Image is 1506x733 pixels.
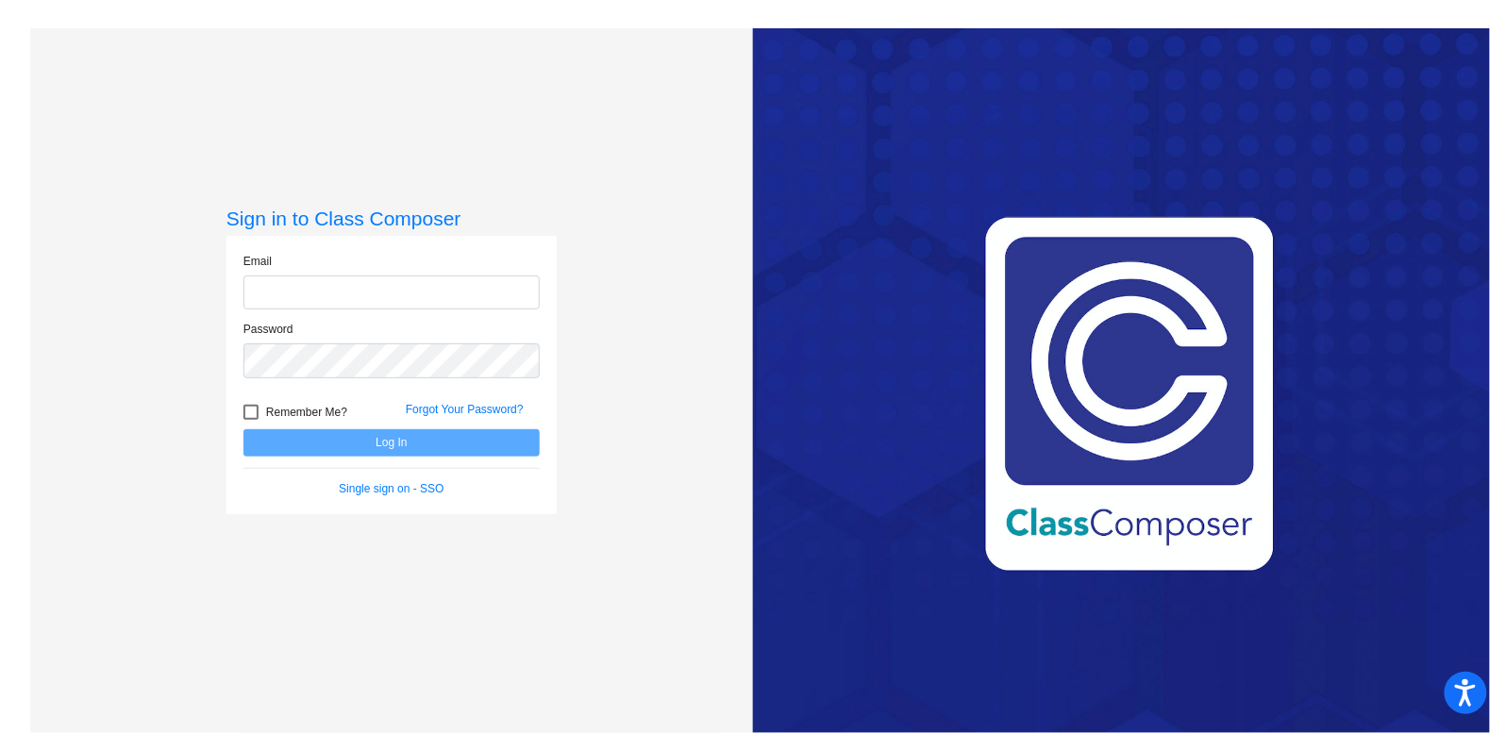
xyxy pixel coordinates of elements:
[226,207,557,230] h3: Sign in to Class Composer
[266,401,347,424] span: Remember Me?
[243,321,293,338] label: Password
[243,253,272,270] label: Email
[243,429,540,457] button: Log In
[406,403,524,416] a: Forgot Your Password?
[339,482,443,495] a: Single sign on - SSO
